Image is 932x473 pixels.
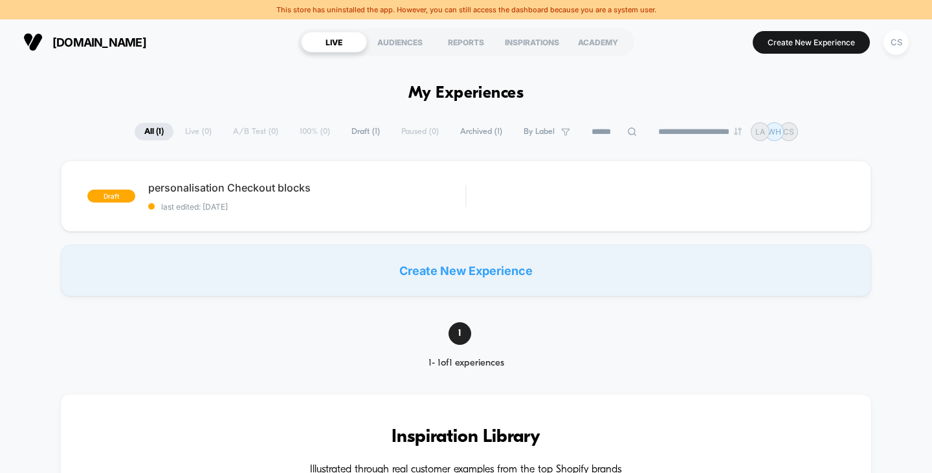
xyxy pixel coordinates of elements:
[148,202,466,212] span: last edited: [DATE]
[734,127,742,135] img: end
[433,32,499,52] div: REPORTS
[768,127,781,137] p: WH
[753,31,870,54] button: Create New Experience
[883,30,909,55] div: CS
[52,36,146,49] span: [DOMAIN_NAME]
[408,84,524,103] h1: My Experiences
[301,32,367,52] div: LIVE
[450,123,512,140] span: Archived ( 1 )
[23,32,43,52] img: Visually logo
[19,32,150,52] button: [DOMAIN_NAME]
[100,427,833,448] h3: Inspiration Library
[367,32,433,52] div: AUDIENCES
[342,123,390,140] span: Draft ( 1 )
[449,322,471,345] span: 1
[524,127,555,137] span: By Label
[499,32,565,52] div: INSPIRATIONS
[880,29,913,56] button: CS
[565,32,631,52] div: ACADEMY
[755,127,765,137] p: LA
[404,358,529,369] div: 1 - 1 of 1 experiences
[135,123,173,140] span: All ( 1 )
[148,181,466,194] span: personalisation Checkout blocks
[61,245,872,296] div: Create New Experience
[87,190,135,203] span: draft
[783,127,794,137] p: CS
